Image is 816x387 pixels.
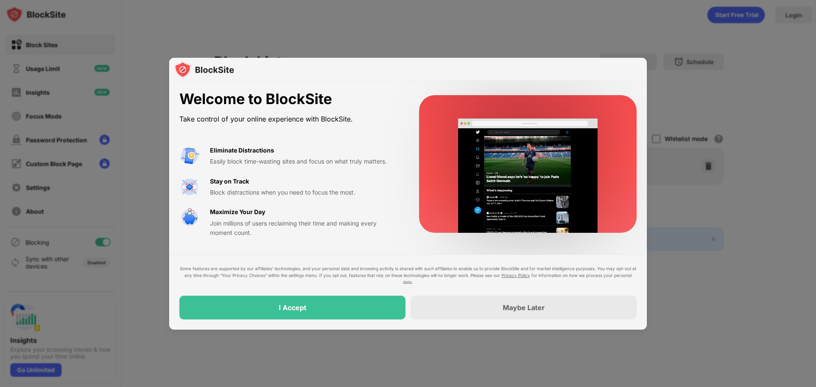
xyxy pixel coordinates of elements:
div: Welcome to BlockSite [179,90,399,108]
div: Some features are supported by our affiliates’ technologies, and your personal data and browsing ... [179,265,637,285]
img: value-avoid-distractions.svg [179,146,200,166]
div: Block distractions when you need to focus the most. [210,188,399,197]
img: value-focus.svg [179,177,200,197]
div: Maybe Later [503,303,545,312]
div: Stay on Track [210,177,249,186]
div: Maximize Your Day [210,207,265,217]
div: I Accept [279,303,306,312]
img: value-safe-time.svg [179,207,200,228]
div: Eliminate Distractions [210,146,274,155]
img: logo-blocksite.svg [174,61,234,78]
div: Join millions of users reclaiming their time and making every moment count. [210,219,399,238]
a: Privacy Policy [501,273,530,278]
div: Take control of your online experience with BlockSite. [179,113,399,125]
div: Easily block time-wasting sites and focus on what truly matters. [210,157,399,166]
